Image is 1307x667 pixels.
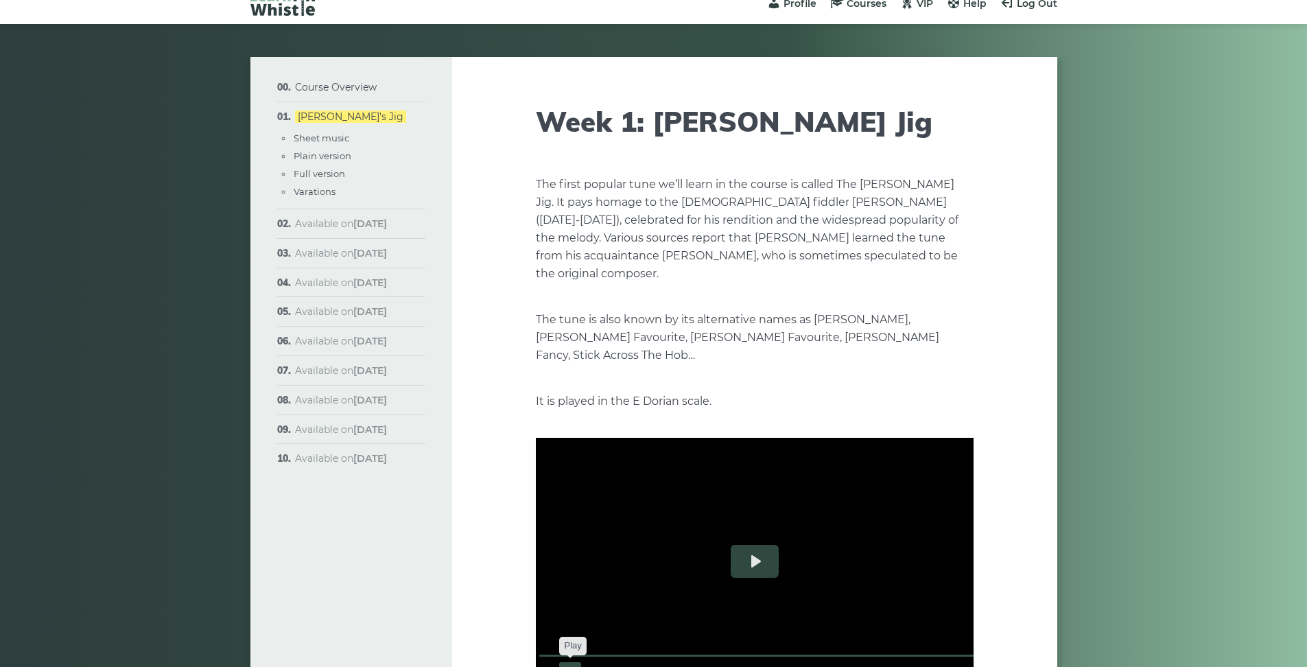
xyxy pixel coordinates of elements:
[353,364,387,377] strong: [DATE]
[295,277,387,289] span: Available on
[295,423,387,436] span: Available on
[536,393,974,410] p: It is played in the E Dorian scale.
[295,364,387,377] span: Available on
[295,218,387,230] span: Available on
[294,186,335,197] a: Varations
[353,247,387,259] strong: [DATE]
[353,305,387,318] strong: [DATE]
[295,247,387,259] span: Available on
[294,150,351,161] a: Plain version
[295,305,387,318] span: Available on
[353,218,387,230] strong: [DATE]
[353,452,387,465] strong: [DATE]
[295,394,387,406] span: Available on
[294,168,345,179] a: Full version
[295,335,387,347] span: Available on
[353,394,387,406] strong: [DATE]
[536,105,974,138] h1: Week 1: [PERSON_NAME] Jig
[353,335,387,347] strong: [DATE]
[295,452,387,465] span: Available on
[353,277,387,289] strong: [DATE]
[295,81,377,93] a: Course Overview
[536,176,974,283] p: The first popular tune we’ll learn in the course is called The [PERSON_NAME] Jig. It pays homage ...
[536,311,974,364] p: The tune is also known by its alternative names as [PERSON_NAME], [PERSON_NAME] Favourite, [PERSO...
[353,423,387,436] strong: [DATE]
[294,132,349,143] a: Sheet music
[295,110,406,123] a: [PERSON_NAME]’s Jig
